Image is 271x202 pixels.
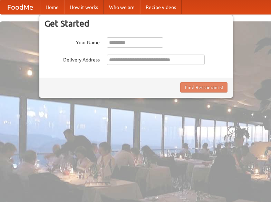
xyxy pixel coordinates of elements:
[180,82,228,93] button: Find Restaurants!
[0,0,40,14] a: FoodMe
[40,0,64,14] a: Home
[45,37,100,46] label: Your Name
[45,18,228,29] h3: Get Started
[64,0,104,14] a: How it works
[45,55,100,63] label: Delivery Address
[104,0,140,14] a: Who we are
[140,0,182,14] a: Recipe videos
